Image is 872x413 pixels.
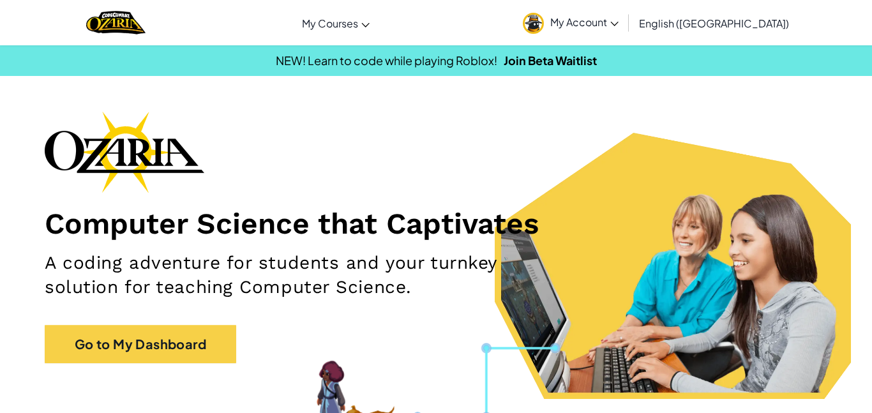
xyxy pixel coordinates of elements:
h2: A coding adventure for students and your turnkey solution for teaching Computer Science. [45,251,569,299]
span: My Account [550,15,619,29]
h1: Computer Science that Captivates [45,206,827,241]
a: My Courses [296,6,376,40]
span: English ([GEOGRAPHIC_DATA]) [639,17,789,30]
img: Ozaria branding logo [45,111,204,193]
span: My Courses [302,17,358,30]
a: My Account [516,3,625,43]
img: Home [86,10,146,36]
a: Join Beta Waitlist [504,53,597,68]
img: avatar [523,13,544,34]
a: Go to My Dashboard [45,325,236,363]
a: Ozaria by CodeCombat logo [86,10,146,36]
a: English ([GEOGRAPHIC_DATA]) [633,6,795,40]
span: NEW! Learn to code while playing Roblox! [276,53,497,68]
